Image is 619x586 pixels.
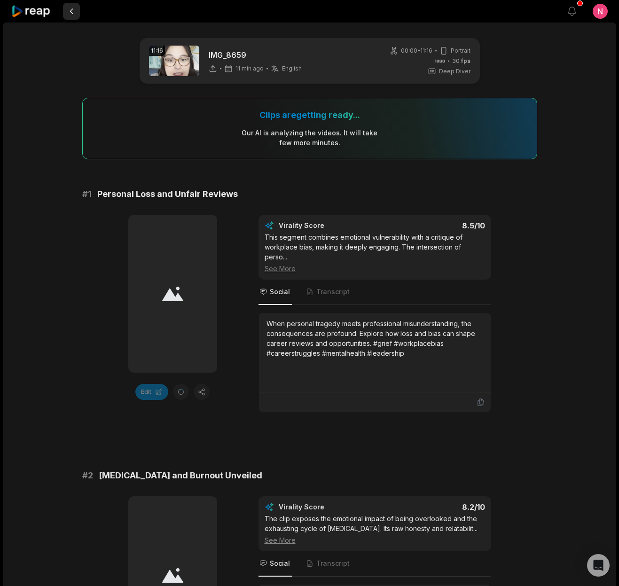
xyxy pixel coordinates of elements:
div: See More [265,264,485,273]
span: # 1 [82,188,92,201]
span: Social [270,287,290,297]
div: Virality Score [279,502,380,512]
span: 30 [452,57,470,65]
span: fps [461,57,470,64]
div: Our AI is analyzing the video s . It will take few more minutes. [241,128,378,148]
span: # 2 [82,469,93,482]
span: English [282,65,302,72]
div: 11:16 [149,46,165,56]
nav: Tabs [259,280,491,305]
button: Edit [135,384,168,400]
span: Portrait [451,47,470,55]
p: IMG_8659 [209,49,302,61]
div: The clip exposes the emotional impact of being overlooked and the exhausting cycle of [MEDICAL_DA... [265,514,485,545]
span: Transcript [316,559,350,568]
div: Clips are getting ready... [259,109,360,120]
span: Deep Diver [439,67,470,76]
div: When personal tragedy meets professional misunderstanding, the consequences are profound. Explore... [266,319,483,358]
div: See More [265,535,485,545]
div: 8.5 /10 [384,221,485,230]
span: Transcript [316,287,350,297]
div: Virality Score [279,221,380,230]
span: 11 min ago [235,65,264,72]
span: 00:00 - 11:16 [401,47,432,55]
span: Social [270,559,290,568]
div: 8.2 /10 [384,502,485,512]
span: [MEDICAL_DATA] and Burnout Unveiled [99,469,262,482]
nav: Tabs [259,551,491,577]
div: Open Intercom Messenger [587,554,610,577]
div: This segment combines emotional vulnerability with a critique of workplace bias, making it deeply... [265,232,485,273]
span: Personal Loss and Unfair Reviews [97,188,238,201]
